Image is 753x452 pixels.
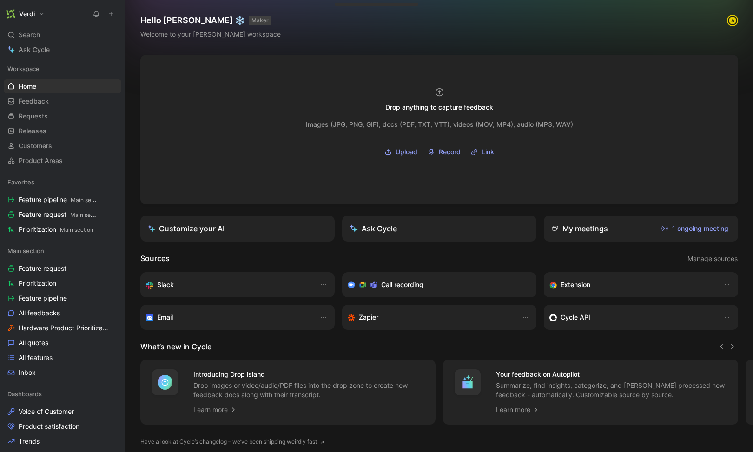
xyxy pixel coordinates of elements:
[342,216,536,242] button: Ask Cycle
[496,404,540,415] a: Learn more
[146,312,310,323] div: Forward emails to your feedback inbox
[19,225,93,235] span: Prioritization
[549,312,714,323] div: Sync customers & send feedback from custom sources. Get inspired by our favorite use case
[4,208,121,222] a: Feature requestMain section
[140,29,281,40] div: Welcome to your [PERSON_NAME] workspace
[4,7,47,20] button: VerdiVerdi
[19,279,56,288] span: Prioritization
[140,216,335,242] a: Customize your AI
[468,145,497,159] button: Link
[19,294,67,303] span: Feature pipeline
[4,351,121,365] a: All features
[4,244,121,258] div: Main section
[728,16,737,25] div: A
[561,279,590,290] h3: Extension
[4,434,121,448] a: Trends
[4,291,121,305] a: Feature pipeline
[687,253,738,264] span: Manage sources
[193,369,424,380] h4: Introducing Drop island
[19,264,66,273] span: Feature request
[348,312,512,323] div: Capture feedback from thousands of sources with Zapier (survey results, recordings, sheets, etc).
[687,253,738,265] button: Manage sources
[19,10,35,18] h1: Verdi
[19,308,60,318] span: All feedbacks
[4,28,121,42] div: Search
[146,279,310,290] div: Sync your customers, send feedback and get updates in Slack
[19,323,109,333] span: Hardware Product Prioritization
[140,15,281,26] h1: Hello [PERSON_NAME] ❄️
[4,139,121,153] a: Customers
[140,437,324,446] a: Have a look at Cycle’s changelog – we’ve been shipping weirdly fast
[659,221,731,236] button: 1 ongoing meeting
[350,223,397,234] div: Ask Cycle
[4,244,121,380] div: Main sectionFeature requestPrioritizationFeature pipelineAll feedbacksHardware Product Prioritiza...
[19,44,50,55] span: Ask Cycle
[193,404,237,415] a: Learn more
[19,195,99,205] span: Feature pipeline
[4,276,121,290] a: Prioritization
[4,306,121,320] a: All feedbacks
[19,82,36,91] span: Home
[71,197,104,203] span: Main section
[496,369,727,380] h4: Your feedback on Autopilot
[70,211,104,218] span: Main section
[249,16,271,25] button: MAKER
[19,437,40,446] span: Trends
[7,177,34,187] span: Favorites
[381,145,421,159] button: Upload
[193,381,424,400] p: Drop images or video/audio/PDF files into the drop zone to create new feedback docs along with th...
[4,94,121,108] a: Feedback
[359,312,378,323] h3: Zapier
[19,126,46,136] span: Releases
[19,422,79,431] span: Product satisfaction
[396,146,417,157] span: Upload
[140,253,170,265] h2: Sources
[439,146,461,157] span: Record
[4,175,121,189] div: Favorites
[6,9,15,19] img: Verdi
[7,389,42,399] span: Dashboards
[4,193,121,207] a: Feature pipelineMain section
[4,405,121,419] a: Voice of Customer
[4,43,121,57] a: Ask Cycle
[19,29,40,40] span: Search
[157,312,173,323] h3: Email
[140,341,211,352] h2: What’s new in Cycle
[7,64,40,73] span: Workspace
[4,321,121,335] a: Hardware Product Prioritization
[348,279,523,290] div: Record & transcribe meetings from Zoom, Meet & Teams.
[661,223,728,234] span: 1 ongoing meeting
[4,223,121,236] a: PrioritizationMain section
[549,279,714,290] div: Capture feedback from anywhere on the web
[4,124,121,138] a: Releases
[4,262,121,275] a: Feature request
[19,111,48,121] span: Requests
[148,223,225,234] div: Customize your AI
[4,154,121,168] a: Product Areas
[381,279,423,290] h3: Call recording
[60,226,93,233] span: Main section
[4,419,121,433] a: Product satisfaction
[19,210,99,220] span: Feature request
[561,312,590,323] h3: Cycle API
[424,145,464,159] button: Record
[4,336,121,350] a: All quotes
[4,366,121,380] a: Inbox
[19,97,49,106] span: Feedback
[19,407,74,416] span: Voice of Customer
[4,109,121,123] a: Requests
[4,387,121,401] div: Dashboards
[157,279,174,290] h3: Slack
[306,119,573,130] div: Images (JPG, PNG, GIF), docs (PDF, TXT, VTT), videos (MOV, MP4), audio (MP3, WAV)
[19,368,36,377] span: Inbox
[551,223,608,234] div: My meetings
[19,338,48,347] span: All quotes
[7,246,44,255] span: Main section
[496,381,727,400] p: Summarize, find insights, categorize, and [PERSON_NAME] processed new feedback - automatically. C...
[19,141,52,151] span: Customers
[19,156,63,165] span: Product Areas
[19,353,53,362] span: All features
[4,79,121,93] a: Home
[385,102,493,113] div: Drop anything to capture feedback
[4,62,121,76] div: Workspace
